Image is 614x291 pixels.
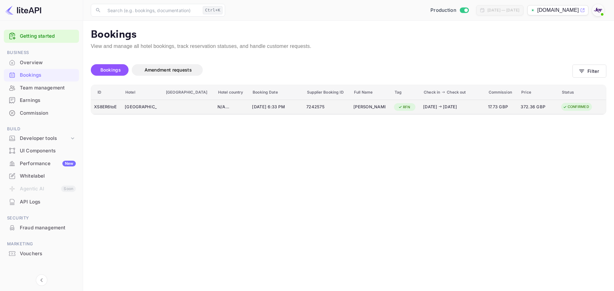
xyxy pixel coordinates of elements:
[4,196,79,208] a: API Logs
[217,102,246,112] div: N/A
[4,107,79,119] div: Commission
[4,94,79,107] div: Earnings
[94,102,119,112] div: XS8ER6toE
[558,85,606,100] th: Status
[430,7,456,14] span: Production
[537,6,579,14] p: [DOMAIN_NAME]
[4,30,79,43] div: Getting started
[428,7,471,14] div: Switch to Sandbox mode
[423,104,477,110] div: [DATE] [DATE]
[593,5,603,15] img: With Joy
[20,72,76,79] div: Bookings
[306,102,348,112] div: 7242575
[145,67,192,73] span: Amendment requests
[4,126,79,133] span: Build
[4,82,79,94] a: Team management
[4,69,79,81] div: Bookings
[4,157,79,170] div: PerformanceNew
[91,64,572,76] div: account-settings tabs
[252,103,297,111] span: [DATE] 6:33 PM
[20,59,76,66] div: Overview
[4,248,79,259] a: Vouchers
[4,57,79,68] a: Overview
[391,85,420,100] th: Tag
[20,33,76,40] a: Getting started
[488,103,515,111] span: 17.73 GBP
[215,85,249,100] th: Hotel country
[350,85,391,100] th: Full Name
[20,250,76,257] div: Vouchers
[91,85,606,115] table: booking table
[20,224,76,232] div: Fraud management
[122,85,162,100] th: Hotel
[424,88,481,96] span: Check in Check out
[4,170,79,182] a: Whitelabel
[20,84,76,92] div: Team management
[521,103,553,111] span: 372.36 GBP
[4,94,79,106] a: Earnings
[91,28,606,41] p: Bookings
[5,5,41,15] img: LiteAPI logo
[4,49,79,56] span: Business
[4,241,79,248] span: Marketing
[4,107,79,119] a: Commission
[20,160,76,167] div: Performance
[559,103,593,111] div: CONFIRMED
[487,7,519,13] div: [DATE] — [DATE]
[394,103,414,111] div: RFN
[4,222,79,234] a: Fraud management
[62,161,76,166] div: New
[20,110,76,117] div: Commission
[4,145,79,157] a: UI Components
[20,198,76,206] div: API Logs
[4,133,79,144] div: Developer tools
[485,85,518,100] th: Commission
[518,85,558,100] th: Price
[91,42,606,50] p: View and manage all hotel bookings, track reservation statuses, and handle customer requests.
[353,102,385,112] div: Joshua Kirby
[4,69,79,81] a: Bookings
[20,172,76,180] div: Whitelabel
[100,67,121,73] span: Bookings
[249,85,303,100] th: Booking Date
[125,102,157,112] div: Old Thorns Hotel & Resort
[20,135,69,142] div: Developer tools
[4,170,79,182] div: Whitelabel
[303,85,350,100] th: Supplier Booking ID
[4,157,79,169] a: PerformanceNew
[217,104,246,110] div: N/A ...
[162,85,215,100] th: [GEOGRAPHIC_DATA]
[20,147,76,155] div: UI Components
[104,4,200,17] input: Search (e.g. bookings, documentation)
[4,215,79,222] span: Security
[20,97,76,104] div: Earnings
[572,65,606,78] button: Filter
[203,6,223,14] div: Ctrl+K
[4,57,79,69] div: Overview
[36,274,47,286] button: Collapse navigation
[91,85,122,100] th: ID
